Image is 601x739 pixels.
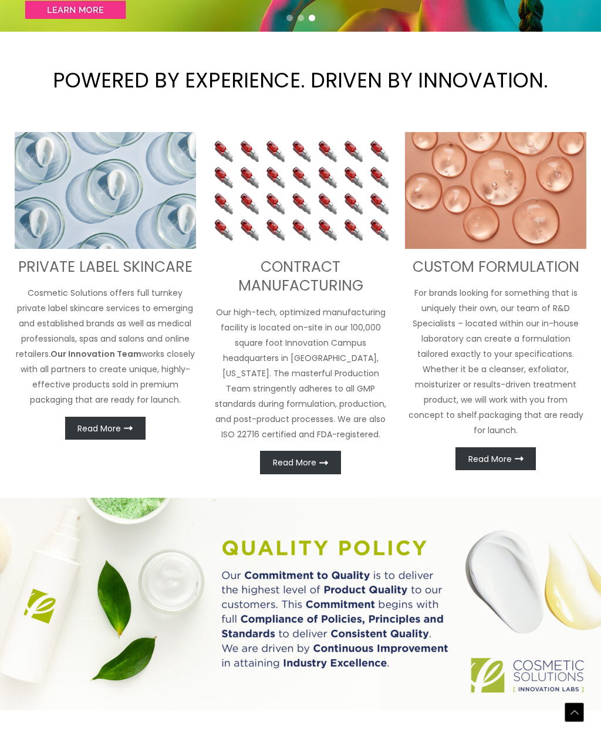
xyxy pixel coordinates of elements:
[405,132,586,249] img: Custom Formulation
[15,132,196,249] img: turnkey private label skincare
[455,447,536,471] a: Read More
[210,132,391,249] img: Contract Manufacturing
[15,258,196,277] h3: PRIVATE LABEL SKINCARE
[405,285,586,438] p: For brands looking for something that is uniquely their own, our team of R&D Specialists – locate...
[468,455,512,463] span: Read More
[65,417,146,440] a: Read More
[210,305,391,442] p: Our high-tech, optimized manufacturing facility is located on-site in our 100,000 square foot Inn...
[77,424,121,433] span: Read More
[405,258,586,277] h3: CUSTOM FORMULATION
[273,458,316,467] span: Read More
[210,258,391,296] h3: CONTRACT MANUFACTURING
[309,15,315,21] span: Go to slide 3
[260,451,340,474] a: Read More
[50,348,141,360] strong: Our Innovation Team
[15,285,196,407] p: Cosmetic Solutions offers full turnkey private label skincare services to emerging and establishe...
[298,15,304,21] span: Go to slide 2
[286,15,293,21] span: Go to slide 1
